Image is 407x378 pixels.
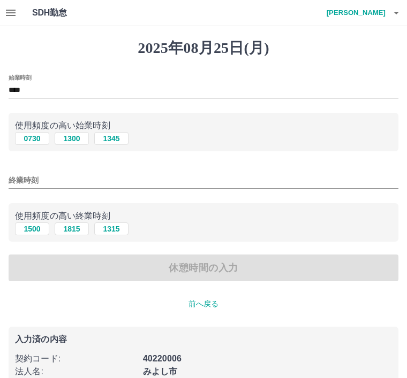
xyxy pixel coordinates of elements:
[15,132,49,145] button: 0730
[15,210,392,222] p: 使用頻度の高い終業時刻
[9,73,31,81] label: 始業時刻
[15,222,49,235] button: 1500
[143,367,178,376] b: みよし市
[9,39,398,57] h1: 2025年08月25日(月)
[55,132,89,145] button: 1300
[15,335,392,344] p: 入力済の内容
[15,365,137,378] p: 法人名 :
[94,132,129,145] button: 1345
[143,354,182,363] b: 40220006
[94,222,129,235] button: 1315
[55,222,89,235] button: 1815
[9,298,398,310] p: 前へ戻る
[15,119,392,132] p: 使用頻度の高い始業時刻
[15,352,137,365] p: 契約コード :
